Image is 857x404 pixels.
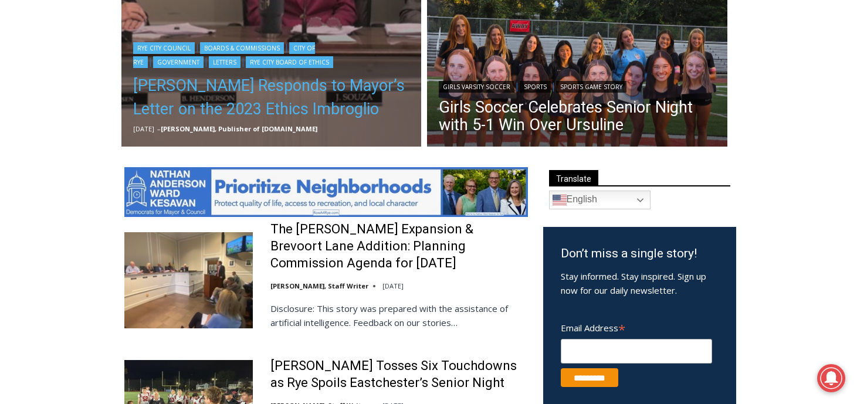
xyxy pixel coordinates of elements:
[270,221,528,271] a: The [PERSON_NAME] Expansion & Brevoort Lane Addition: Planning Commission Agenda for [DATE]
[270,301,528,330] p: Disclosure: This story was prepared with the assistance of artificial intelligence. Feedback on o...
[439,99,716,134] a: Girls Soccer Celebrates Senior Night with 5-1 Win Over Ursuline
[556,81,626,93] a: Sports Game Story
[133,42,195,54] a: Rye City Council
[561,269,719,297] p: Stay informed. Stay inspired. Sign up now for our daily newsletter.
[133,124,154,133] time: [DATE]
[549,170,598,186] span: Translate
[209,56,240,68] a: Letters
[296,1,554,114] div: "I learned about the history of a place I’d honestly never considered even as a resident of [GEOG...
[153,56,204,68] a: Government
[133,42,315,68] a: City of Rye
[561,245,719,263] h3: Don’t miss a single story!
[133,74,410,121] a: [PERSON_NAME] Responds to Mayor’s Letter on the 2023 Ethics Imbroglio
[124,232,253,328] img: The Osborn Expansion & Brevoort Lane Addition: Planning Commission Agenda for Tuesday, October 14...
[549,191,651,209] a: English
[520,81,551,93] a: Sports
[270,281,368,290] a: [PERSON_NAME], Staff Writer
[439,79,716,93] div: | |
[561,316,712,337] label: Email Address
[307,117,544,143] span: Intern @ [DOMAIN_NAME]
[382,281,404,290] time: [DATE]
[200,42,284,54] a: Boards & Commissions
[161,124,317,133] a: [PERSON_NAME], Publisher of [DOMAIN_NAME]
[282,114,568,146] a: Intern @ [DOMAIN_NAME]
[157,124,161,133] span: –
[133,40,410,68] div: | | | | |
[246,56,333,68] a: Rye City Board of Ethics
[270,358,528,391] a: [PERSON_NAME] Tosses Six Touchdowns as Rye Spoils Eastchester’s Senior Night
[553,193,567,207] img: en
[439,81,514,93] a: Girls Varsity Soccer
